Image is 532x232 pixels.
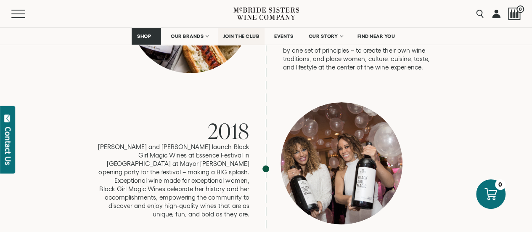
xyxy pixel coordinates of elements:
[274,33,293,39] span: EVENTS
[132,28,161,45] a: SHOP
[357,33,395,39] span: FIND NEAR YOU
[223,33,259,39] span: JOIN THE CLUB
[516,5,524,13] span: 0
[4,127,12,165] div: Contact Us
[218,28,265,45] a: JOIN THE CLUB
[352,28,401,45] a: FIND NEAR YOU
[165,28,214,45] a: OUR BRANDS
[171,33,204,39] span: OUR BRANDS
[98,143,249,219] p: [PERSON_NAME] and [PERSON_NAME] launch Black Girl Magic Wines at Essence Festival in [GEOGRAPHIC_...
[207,116,249,145] span: 2018
[303,28,348,45] a: OUR STORY
[495,179,506,190] div: 0
[11,10,42,18] button: Mobile Menu Trigger
[308,33,338,39] span: OUR STORY
[269,28,299,45] a: EVENTS
[137,33,151,39] span: SHOP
